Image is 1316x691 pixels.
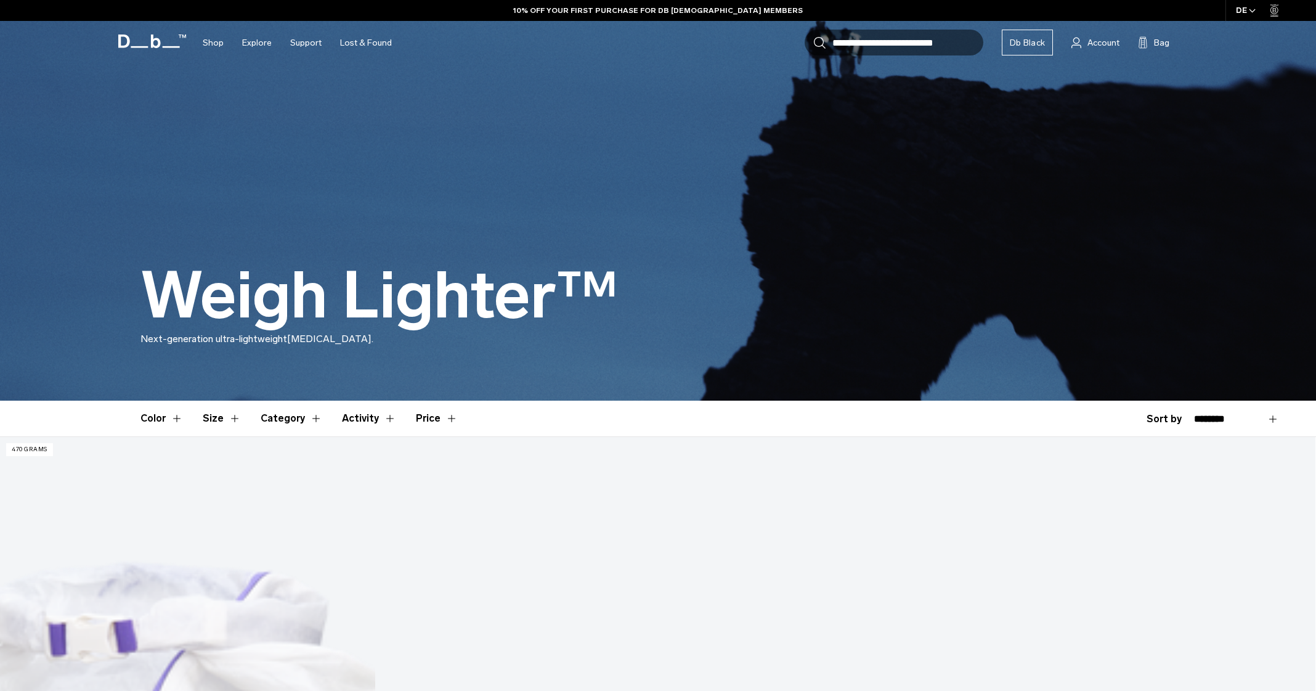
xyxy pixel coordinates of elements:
a: Account [1071,35,1119,50]
button: Toggle Filter [140,401,183,436]
h1: Weigh Lighter™ [140,260,618,332]
a: 10% OFF YOUR FIRST PURCHASE FOR DB [DEMOGRAPHIC_DATA] MEMBERS [513,5,803,16]
span: [MEDICAL_DATA]. [287,333,373,345]
button: Toggle Filter [261,401,322,436]
button: Toggle Filter [342,401,396,436]
a: Explore [242,21,272,65]
a: Db Black [1002,30,1053,55]
span: Bag [1154,36,1169,49]
button: Bag [1138,35,1169,50]
nav: Main Navigation [193,21,401,65]
button: Toggle Filter [203,401,241,436]
span: Next-generation ultra-lightweight [140,333,287,345]
a: Support [290,21,322,65]
a: Lost & Found [340,21,392,65]
p: 470 grams [6,443,53,456]
button: Toggle Price [416,401,458,436]
span: Account [1087,36,1119,49]
a: Shop [203,21,224,65]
